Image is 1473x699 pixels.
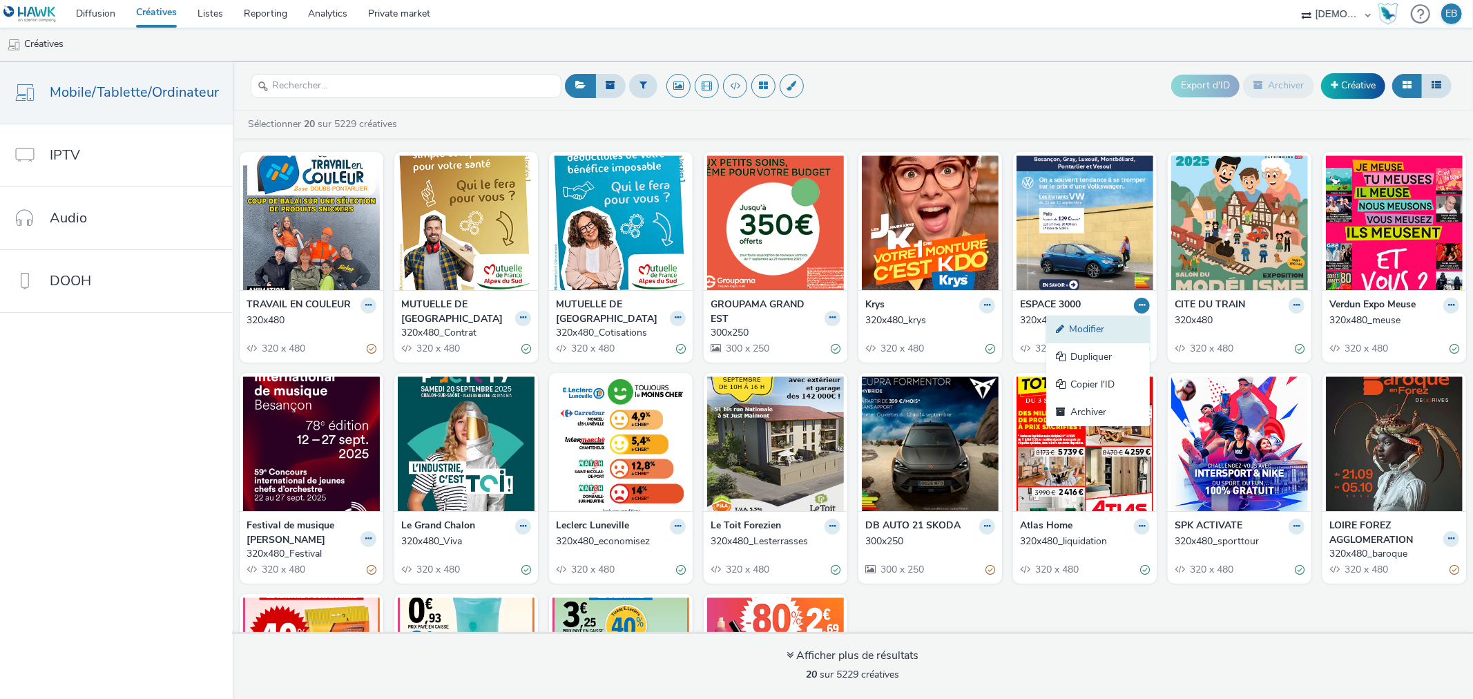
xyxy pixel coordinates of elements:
[570,563,615,576] span: 320 x 480
[711,298,821,326] strong: GROUPAMA GRAND EST
[50,82,219,102] span: Mobile/Tablette/Ordinateur
[556,298,666,326] strong: MUTUELLE DE [GEOGRAPHIC_DATA]
[556,326,686,340] a: 320x480_Cotisations
[1295,562,1304,577] div: Valide
[807,668,818,681] strong: 20
[247,298,351,314] strong: TRAVAIL EN COULEUR
[556,535,686,548] a: 320x480_economisez
[1329,519,1440,547] strong: LOIRE FOREZ AGGLOMERATION
[1171,75,1240,97] button: Export d'ID
[247,519,357,547] strong: Festival de musique [PERSON_NAME]
[1175,314,1304,327] a: 320x480
[711,326,840,340] a: 300x250
[1326,155,1463,290] img: 320x480_meuse visual
[1175,314,1299,327] div: 320x480
[1034,563,1079,576] span: 320 x 480
[401,326,531,340] a: 320x480_Contrat
[521,341,531,356] div: Valide
[724,342,769,355] span: 300 x 250
[243,376,380,511] img: 320x480_Festival visual
[1295,341,1304,356] div: Valide
[707,155,844,290] img: 300x250 visual
[367,341,376,356] div: Partiellement valide
[1329,314,1454,327] div: 320x480_meuse
[1020,314,1144,327] div: 320x480_PO
[50,208,87,228] span: Audio
[711,519,781,535] strong: Le Toit Forezien
[1188,342,1233,355] span: 320 x 480
[1450,562,1459,577] div: Partiellement valide
[676,341,686,356] div: Valide
[401,519,475,535] strong: Le Grand Chalon
[1175,535,1304,548] a: 320x480_sporttour
[1329,547,1459,561] a: 320x480_baroque
[1020,519,1072,535] strong: Atlas Home
[304,117,315,131] strong: 20
[676,562,686,577] div: Valide
[1321,73,1385,98] a: Créative
[247,117,403,131] a: Sélectionner sur 5229 créatives
[556,535,680,548] div: 320x480_economisez
[1046,399,1150,426] a: Archiver
[247,314,376,327] a: 320x480
[879,563,924,576] span: 300 x 250
[260,563,305,576] span: 320 x 480
[552,376,689,511] img: 320x480_economisez visual
[1175,535,1299,548] div: 320x480_sporttour
[1450,341,1459,356] div: Valide
[862,376,999,511] img: 300x250 visual
[711,535,840,548] a: 320x480_Lesterrasses
[260,342,305,355] span: 320 x 480
[243,155,380,290] img: 320x480 visual
[707,376,844,511] img: 320x480_Lesterrasses visual
[552,155,689,290] img: 320x480_Cotisations visual
[724,563,769,576] span: 320 x 480
[1046,343,1150,371] a: Dupliquer
[865,535,995,548] a: 300x250
[1140,562,1150,577] div: Valide
[1175,298,1245,314] strong: CITE DU TRAIN
[1175,519,1242,535] strong: SPK ACTIVATE
[1421,74,1452,97] button: Liste
[985,341,995,356] div: Valide
[3,6,57,23] img: undefined Logo
[247,547,371,561] div: 320x480_Festival
[7,38,21,52] img: mobile
[1171,376,1308,511] img: 320x480_sporttour visual
[711,535,835,548] div: 320x480_Lesterrasses
[367,562,376,577] div: Partiellement valide
[251,74,561,98] input: Rechercher...
[865,519,961,535] strong: DB AUTO 21 SKODA
[1378,3,1398,25] img: Hawk Academy
[247,314,371,327] div: 320x480
[556,519,629,535] strong: Leclerc Luneville
[1378,3,1404,25] a: Hawk Academy
[985,562,995,577] div: Partiellement valide
[1046,371,1150,399] a: Copier l'ID
[570,342,615,355] span: 320 x 480
[862,155,999,290] img: 320x480_krys visual
[1326,376,1463,511] img: 320x480_baroque visual
[865,535,990,548] div: 300x250
[865,298,885,314] strong: Krys
[1017,376,1153,511] img: 320x480_liquidation visual
[398,376,535,511] img: 320x480_Viva visual
[401,298,512,326] strong: MUTUELLE DE [GEOGRAPHIC_DATA]
[1392,74,1422,97] button: Grille
[711,326,835,340] div: 300x250
[1329,314,1459,327] a: 320x480_meuse
[1020,535,1144,548] div: 320x480_liquidation
[865,314,995,327] a: 320x480_krys
[1329,547,1454,561] div: 320x480_baroque
[1020,298,1081,314] strong: ESPACE 3000
[521,562,531,577] div: Valide
[1046,316,1150,343] a: Modifier
[1343,342,1388,355] span: 320 x 480
[831,341,840,356] div: Valide
[401,326,526,340] div: 320x480_Contrat
[556,326,680,340] div: 320x480_Cotisations
[1020,314,1150,327] a: 320x480_PO
[50,145,80,165] span: IPTV
[415,563,460,576] span: 320 x 480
